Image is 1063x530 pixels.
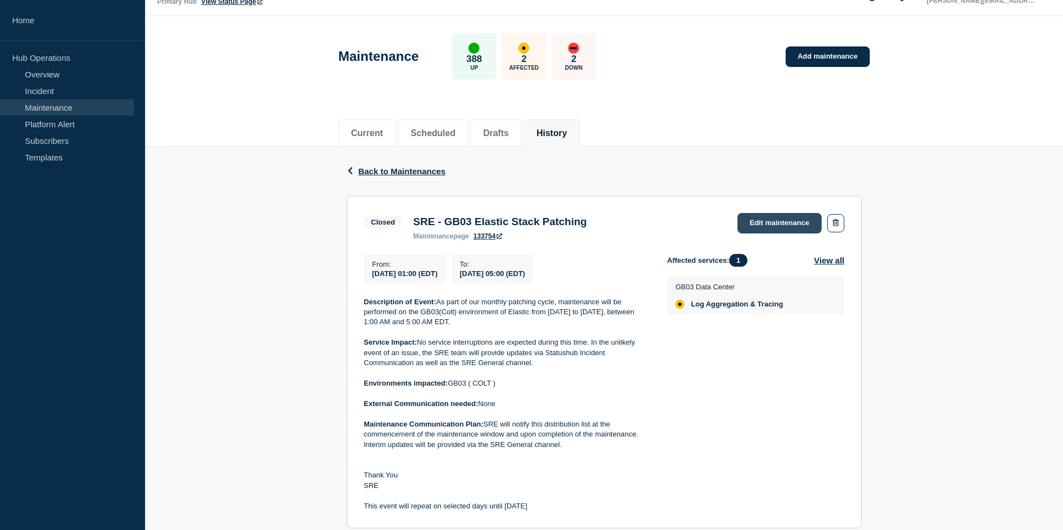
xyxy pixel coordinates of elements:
a: Add maintenance [786,46,870,67]
p: 2 [571,54,576,65]
button: View all [814,254,844,267]
strong: Service Impact: [364,338,417,346]
strong: Maintenance Communication Plan: [364,420,483,428]
p: page [413,232,469,240]
p: Affected [509,65,539,71]
h1: Maintenance [338,49,419,64]
h3: SRE - GB03 Elastic Stack Patching [413,216,587,228]
p: As part of our monthly patching cycle, maintenance will be performed on the GB03(Colt) environmen... [364,297,649,328]
a: 133754 [473,232,502,240]
strong: External Communication needed: [364,399,478,408]
p: From : [372,260,437,268]
strong: Description of Event: [364,298,436,306]
p: No service interruptions are expected during this time. In the unlikely event of an issue, the SR... [364,337,649,368]
button: Current [351,128,383,138]
span: Closed [364,216,402,228]
p: GB03 ( COLT ) [364,378,649,388]
p: Down [565,65,583,71]
strong: Environments impacted: [364,379,448,387]
span: Affected services: [667,254,753,267]
span: [DATE] 05:00 (EDT) [460,269,525,278]
p: This event will repeat on selected days until [DATE] [364,501,649,511]
p: 388 [466,54,482,65]
p: SRE will notify this distribution list at the commencement of the maintenance window and upon com... [364,419,649,450]
button: History [536,128,567,138]
p: GB03 Data Center [675,283,783,291]
p: Thank You [364,470,649,480]
div: affected [518,43,529,54]
p: None [364,399,649,409]
span: [DATE] 01:00 (EDT) [372,269,437,278]
p: Up [470,65,478,71]
span: maintenance [413,232,453,240]
p: SRE [364,481,649,491]
div: down [568,43,579,54]
button: Drafts [483,128,509,138]
p: 2 [522,54,527,65]
span: Back to Maintenances [358,167,446,176]
span: Log Aggregation & Tracing [691,300,783,309]
span: 1 [729,254,747,267]
div: affected [675,300,684,309]
button: Back to Maintenances [347,167,446,176]
button: Scheduled [411,128,456,138]
a: Edit maintenance [737,213,822,233]
p: To : [460,260,525,268]
div: up [468,43,479,54]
